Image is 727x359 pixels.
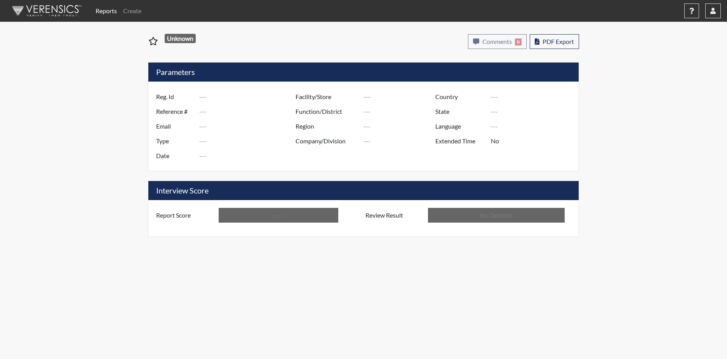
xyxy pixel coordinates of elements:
[290,134,363,148] label: Company/Division
[290,104,363,119] label: Function/District
[491,134,577,148] input: ---
[430,119,491,134] label: Language
[199,148,297,163] input: ---
[290,119,363,134] label: Region
[219,208,338,223] input: ---
[148,181,579,200] h5: Interview Score
[199,104,297,119] input: ---
[430,134,491,148] label: Extended Time
[150,148,199,163] label: Date
[363,89,437,104] input: ---
[428,208,565,223] input: No Decision
[150,134,199,148] label: Type
[430,104,491,119] label: State
[468,34,527,49] button: Comments0
[491,104,577,119] input: ---
[491,119,577,134] input: ---
[360,208,428,223] label: Review Result
[290,89,363,104] label: Facility/Store
[120,3,144,19] a: Create
[150,104,199,119] label: Reference #
[515,38,522,45] span: 0
[148,63,579,82] h5: Parameters
[363,119,437,134] input: ---
[363,134,437,148] input: ---
[482,38,512,45] span: Comments
[199,134,297,148] input: ---
[150,89,199,104] label: Reg. Id
[491,89,577,104] input: ---
[543,38,574,45] span: PDF Export
[199,89,297,104] input: ---
[199,119,297,134] input: ---
[165,34,196,43] span: Unknown
[150,208,219,223] label: Report Score
[430,89,491,104] label: Country
[363,104,437,119] input: ---
[92,3,120,19] a: Reports
[150,119,199,134] label: Email
[530,34,579,49] button: PDF Export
